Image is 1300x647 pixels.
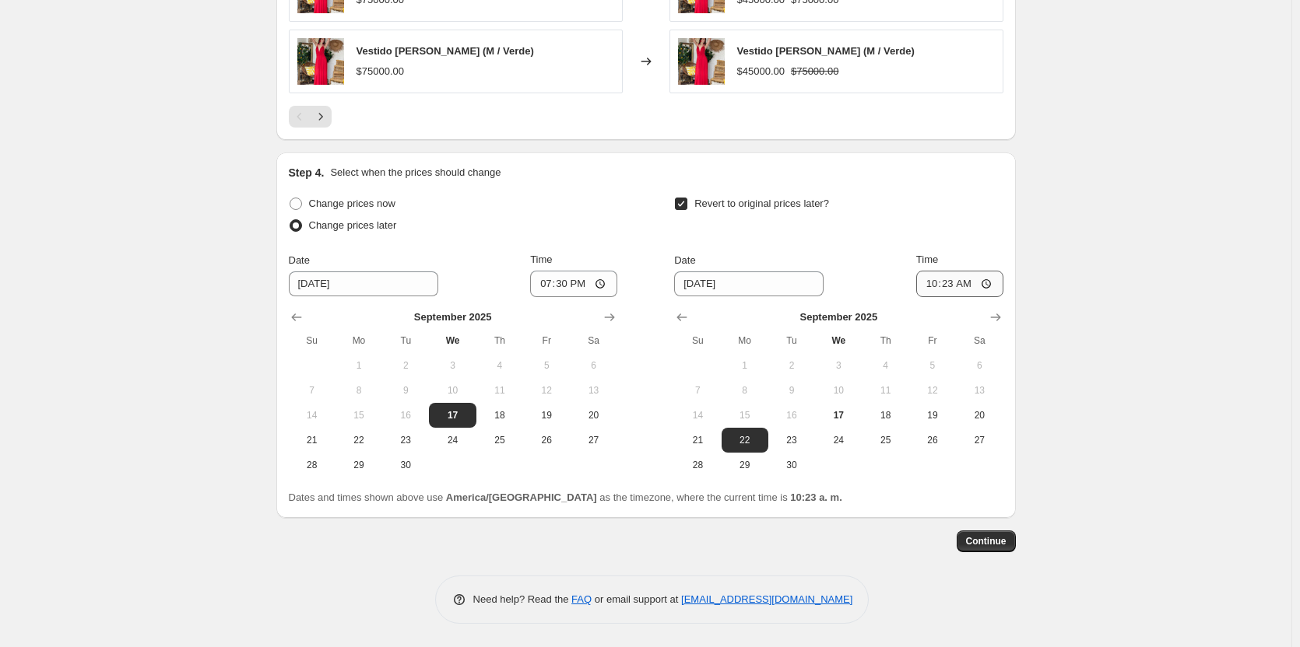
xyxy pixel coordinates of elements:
span: Need help? Read the [473,593,572,605]
span: 5 [529,359,564,372]
button: Show next month, October 2025 [599,306,620,328]
button: Thursday September 4 2025 [862,353,908,378]
span: 23 [775,434,809,446]
button: Sunday September 7 2025 [674,378,721,403]
button: Thursday September 25 2025 [476,428,523,453]
span: 21 [295,434,329,446]
span: 22 [342,434,376,446]
button: Saturday September 6 2025 [956,353,1003,378]
button: Friday September 26 2025 [523,428,570,453]
span: 30 [388,459,423,471]
span: 12 [915,384,950,397]
th: Saturday [956,328,1003,353]
strike: $75000.00 [791,64,838,79]
button: Friday September 26 2025 [909,428,956,453]
button: Sunday September 14 2025 [289,403,336,428]
button: Next [310,106,332,128]
img: FRA-ROJ-01-FRANROJO_80x.jpg [678,38,725,85]
button: Saturday September 6 2025 [570,353,617,378]
span: 8 [728,384,762,397]
span: 18 [483,409,517,421]
span: Revert to original prices later? [694,198,829,209]
button: Thursday September 18 2025 [862,403,908,428]
button: Tuesday September 2 2025 [768,353,815,378]
span: 24 [821,434,856,446]
button: Sunday September 28 2025 [674,453,721,477]
span: Change prices later [309,219,397,231]
th: Saturday [570,328,617,353]
button: Tuesday September 9 2025 [382,378,429,403]
span: Fr [915,334,950,347]
span: 12 [529,384,564,397]
span: Mo [342,334,376,347]
button: Thursday September 25 2025 [862,428,908,453]
button: Monday September 1 2025 [722,353,768,378]
nav: Pagination [289,106,332,128]
button: Wednesday September 10 2025 [815,378,862,403]
a: FAQ [571,593,592,605]
span: 27 [576,434,610,446]
span: 11 [868,384,902,397]
b: America/[GEOGRAPHIC_DATA] [446,491,597,503]
span: 8 [342,384,376,397]
button: Saturday September 13 2025 [570,378,617,403]
span: 10 [821,384,856,397]
span: Sa [576,334,610,347]
th: Friday [523,328,570,353]
span: Time [916,254,938,265]
button: Friday September 19 2025 [909,403,956,428]
th: Monday [336,328,382,353]
button: Friday September 19 2025 [523,403,570,428]
span: 26 [529,434,564,446]
button: Tuesday September 16 2025 [382,403,429,428]
button: Friday September 5 2025 [909,353,956,378]
button: Show previous month, August 2025 [286,306,307,328]
button: Monday September 15 2025 [722,403,768,428]
span: 9 [775,384,809,397]
button: Wednesday September 10 2025 [429,378,476,403]
span: Change prices now [309,198,395,209]
th: Thursday [862,328,908,353]
button: Sunday September 14 2025 [674,403,721,428]
th: Tuesday [768,328,815,353]
button: Sunday September 21 2025 [289,428,336,453]
span: Th [483,334,517,347]
span: 29 [728,459,762,471]
span: 5 [915,359,950,372]
span: 16 [775,409,809,421]
th: Sunday [289,328,336,353]
button: Thursday September 18 2025 [476,403,523,428]
span: 21 [680,434,715,446]
span: 30 [775,459,809,471]
span: 7 [680,384,715,397]
input: 12:00 [530,271,617,297]
span: We [435,334,469,347]
button: Tuesday September 30 2025 [768,453,815,477]
span: 22 [728,434,762,446]
button: Monday September 1 2025 [336,353,382,378]
button: Monday September 22 2025 [722,428,768,453]
span: Vestido [PERSON_NAME] (M / Verde) [737,45,915,57]
button: Monday September 29 2025 [336,453,382,477]
span: 23 [388,434,423,446]
span: Time [530,254,552,265]
span: 25 [868,434,902,446]
button: Today Wednesday September 17 2025 [429,403,476,428]
span: 17 [821,409,856,421]
p: Select when the prices should change [330,165,501,180]
span: Continue [966,535,1007,547]
button: Saturday September 27 2025 [956,428,1003,453]
span: 10 [435,384,469,397]
button: Wednesday September 24 2025 [815,428,862,453]
button: Monday September 15 2025 [336,403,382,428]
button: Friday September 5 2025 [523,353,570,378]
span: Su [295,334,329,347]
span: We [821,334,856,347]
span: 24 [435,434,469,446]
span: Vestido [PERSON_NAME] (M / Verde) [357,45,534,57]
span: 18 [868,409,902,421]
span: 14 [680,409,715,421]
button: Wednesday September 3 2025 [815,353,862,378]
span: 11 [483,384,517,397]
span: 2 [775,359,809,372]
